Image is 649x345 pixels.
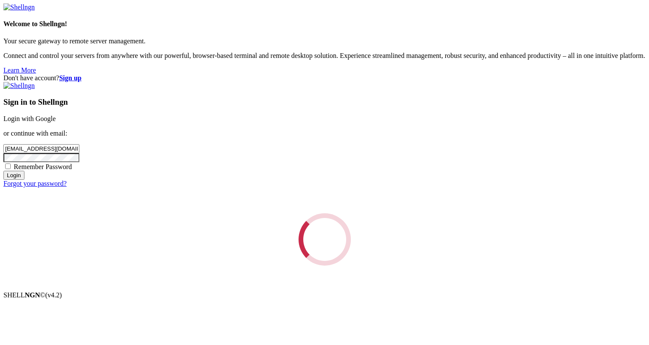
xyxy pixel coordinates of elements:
img: Shellngn [3,3,35,11]
p: Connect and control your servers from anywhere with our powerful, browser-based terminal and remo... [3,52,646,60]
a: Learn More [3,67,36,74]
span: Remember Password [14,163,72,170]
h3: Sign in to Shellngn [3,97,646,107]
input: Email address [3,144,79,153]
b: NGN [25,291,40,299]
span: 4.2.0 [45,291,62,299]
div: Loading... [288,203,361,276]
input: Login [3,171,24,180]
span: SHELL © [3,291,62,299]
div: Don't have account? [3,74,646,82]
a: Forgot your password? [3,180,66,187]
img: Shellngn [3,82,35,90]
input: Remember Password [5,163,11,169]
a: Sign up [59,74,82,82]
p: or continue with email: [3,130,646,137]
a: Login with Google [3,115,56,122]
h4: Welcome to Shellngn! [3,20,646,28]
p: Your secure gateway to remote server management. [3,37,646,45]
